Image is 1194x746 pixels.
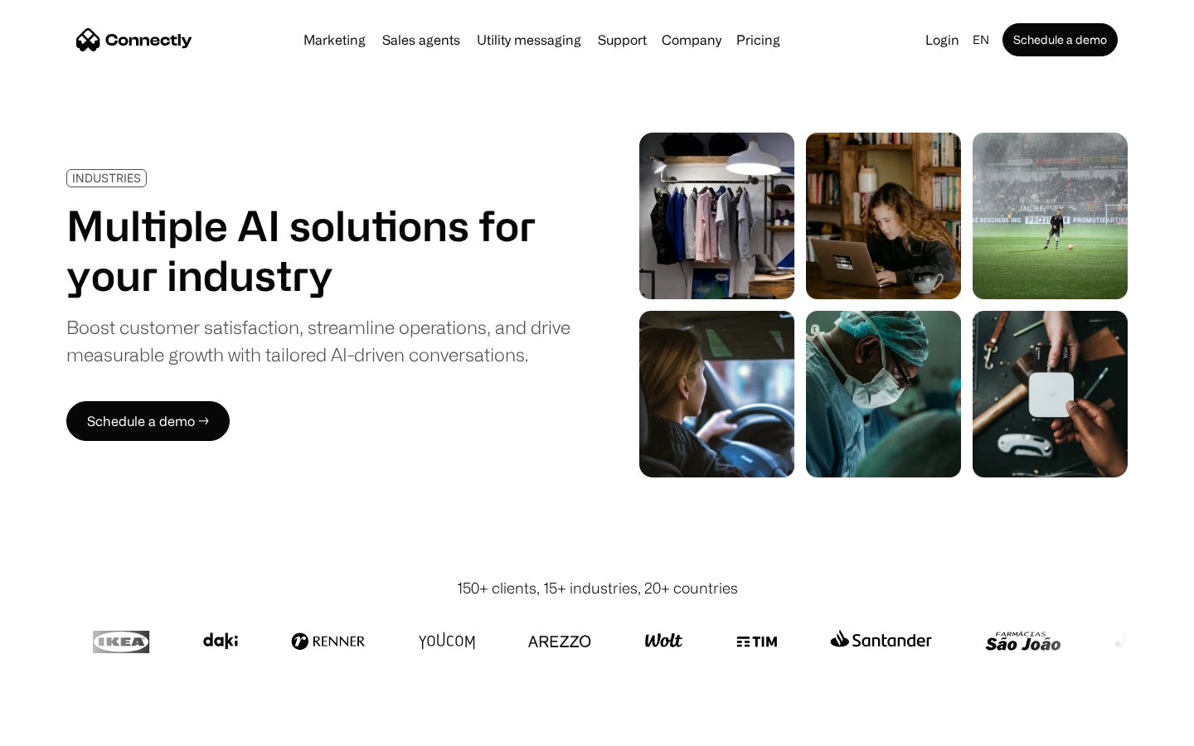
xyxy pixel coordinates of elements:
a: Login [919,28,966,51]
a: Pricing [730,33,787,46]
a: Sales agents [376,33,467,46]
div: en [973,28,989,51]
a: Support [591,33,653,46]
h1: Multiple AI solutions for your industry [66,201,570,300]
div: Company [662,28,721,51]
div: Boost customer satisfaction, streamline operations, and drive measurable growth with tailored AI-... [66,313,570,368]
aside: Language selected: English [17,715,99,740]
a: Utility messaging [470,33,588,46]
ul: Language list [33,717,99,740]
a: Schedule a demo [1002,23,1118,56]
div: INDUSTRIES [72,172,141,184]
a: Marketing [297,33,372,46]
a: Schedule a demo → [66,401,230,441]
div: 150+ clients, 15+ industries, 20+ countries [457,577,738,599]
